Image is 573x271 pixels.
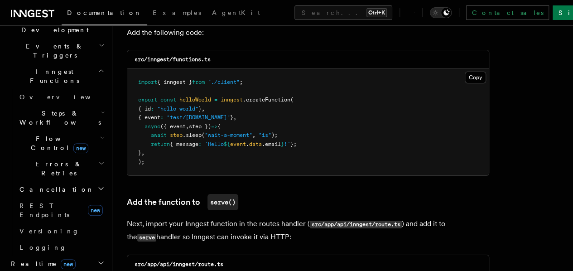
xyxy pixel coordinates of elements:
[233,114,236,121] span: ,
[73,143,88,153] span: new
[198,141,202,147] span: :
[249,141,262,147] span: data
[138,114,160,121] span: { event
[208,79,240,85] span: "./client"
[246,141,249,147] span: .
[61,259,76,269] span: new
[214,97,217,103] span: =
[160,123,186,130] span: ({ event
[62,3,147,25] a: Documentation
[7,89,106,256] div: Inngest Functions
[138,79,157,85] span: import
[16,198,106,223] a: REST Endpointsnew
[138,159,144,165] span: );
[281,141,284,147] span: }
[151,141,170,147] span: return
[198,106,202,112] span: }
[16,223,106,239] a: Versioning
[271,132,278,138] span: );
[157,106,198,112] span: "hello-world"
[19,244,67,251] span: Logging
[7,16,99,34] span: Local Development
[147,3,207,24] a: Examples
[290,141,297,147] span: };
[211,123,217,130] span: =>
[7,38,106,63] button: Events & Triggers
[160,97,176,103] span: const
[16,156,106,181] button: Errors & Retries
[7,259,76,268] span: Realtime
[88,205,103,216] span: new
[290,97,294,103] span: (
[294,5,392,20] button: Search...Ctrl+K
[465,72,486,83] button: Copy
[157,79,192,85] span: { inngest }
[212,9,260,16] span: AgentKit
[153,9,201,16] span: Examples
[135,261,223,267] code: src/app/api/inngest/route.ts
[16,181,106,198] button: Cancellation
[151,132,167,138] span: await
[217,123,221,130] span: {
[16,160,98,178] span: Errors & Retries
[16,131,106,156] button: Flow Controlnew
[16,134,100,152] span: Flow Control
[16,89,106,105] a: Overview
[135,56,211,63] code: src/inngest/functions.ts
[192,79,205,85] span: from
[138,150,141,156] span: }
[466,5,549,20] a: Contact sales
[19,93,113,101] span: Overview
[16,239,106,256] a: Logging
[138,106,151,112] span: { id
[170,132,183,138] span: step
[141,150,144,156] span: ,
[7,67,98,85] span: Inngest Functions
[202,132,205,138] span: (
[189,123,211,130] span: step })
[207,3,265,24] a: AgentKit
[240,79,243,85] span: ;
[221,97,243,103] span: inngest
[67,9,142,16] span: Documentation
[252,132,255,138] span: ,
[243,97,290,103] span: .createFunction
[127,194,238,210] a: Add the function toserve()
[19,202,69,218] span: REST Endpoints
[16,185,94,194] span: Cancellation
[19,227,79,235] span: Versioning
[259,132,271,138] span: "1s"
[7,42,99,60] span: Events & Triggers
[205,132,252,138] span: "wait-a-moment"
[186,123,189,130] span: ,
[16,109,101,127] span: Steps & Workflows
[262,141,281,147] span: .email
[366,8,387,17] kbd: Ctrl+K
[16,105,106,131] button: Steps & Workflows
[160,114,164,121] span: :
[230,114,233,121] span: }
[205,141,224,147] span: `Hello
[137,234,156,242] code: serve
[284,141,290,147] span: !`
[224,141,230,147] span: ${
[179,97,211,103] span: helloWorld
[170,141,198,147] span: { message
[7,63,106,89] button: Inngest Functions
[207,194,238,210] code: serve()
[202,106,205,112] span: ,
[310,221,402,228] code: src/app/api/inngest/route.ts
[138,97,157,103] span: export
[144,123,160,130] span: async
[183,132,202,138] span: .sleep
[167,114,230,121] span: "test/[DOMAIN_NAME]"
[7,13,106,38] button: Local Development
[127,218,489,244] p: Next, import your Inngest function in the routes handler ( ) and add it to the handler so Inngest...
[151,106,154,112] span: :
[127,13,489,39] p: Inside your directory create a new file called where you will define Inngest functions. Add the f...
[230,141,246,147] span: event
[430,7,452,18] button: Toggle dark mode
